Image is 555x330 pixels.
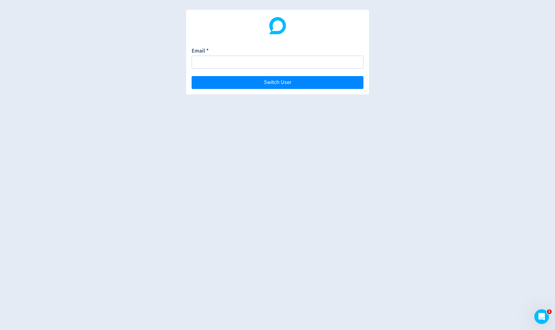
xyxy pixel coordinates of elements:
[192,47,209,56] label: Email *
[269,17,286,34] img: Digivizer Logo
[192,76,363,89] button: Switch User
[264,80,291,85] span: Switch User
[534,309,549,324] iframe: Intercom live chat
[547,309,552,314] span: 1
